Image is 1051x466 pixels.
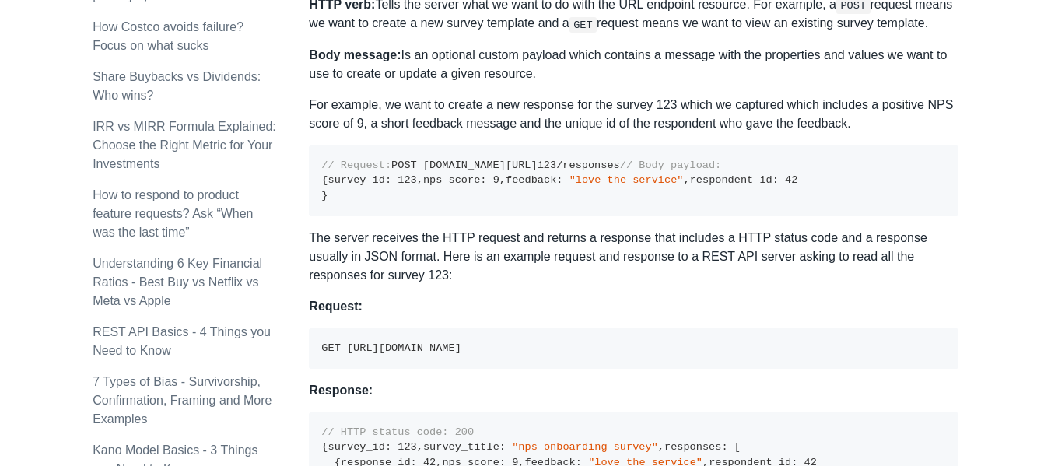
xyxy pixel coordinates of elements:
p: The server receives the HTTP request and returns a response that includes a HTTP status code and ... [309,229,958,285]
strong: Request: [309,300,362,313]
span: // HTTP status code: 200 [321,426,474,438]
a: Understanding 6 Key Financial Ratios - Best Buy vs Netflix vs Meta vs Apple [93,257,262,307]
span: , [658,441,664,453]
a: 7 Types of Bias - Survivorship, Confirmation, Framing and More Examples [93,375,272,426]
span: 123 [398,441,416,453]
span: // Request: [321,159,391,171]
span: , [499,174,506,186]
span: : [480,174,486,186]
span: 123 [398,174,416,186]
span: : [385,441,391,453]
span: , [683,174,689,186]
a: REST API Basics - 4 Things you Need to Know [93,325,271,357]
a: Share Buybacks vs Dividends: Who wins? [93,70,261,102]
code: GET [URL][DOMAIN_NAME] [321,342,461,354]
a: IRR vs MIRR Formula Explained: Choose the Right Metric for Your Investments [93,120,276,170]
span: { [321,174,328,186]
a: How to respond to product feature requests? Ask “When was the last time” [93,188,253,239]
span: : [721,441,727,453]
span: : [556,174,562,186]
span: : [772,174,779,186]
span: 123 [538,159,556,171]
span: [ [734,441,741,453]
code: POST [DOMAIN_NAME][URL] /responses survey_id nps_score feedback respondent_id [321,159,797,201]
p: For example, we want to create a new response for the survey 123 which we captured which includes... [309,96,958,133]
span: , [417,441,423,453]
span: : [385,174,391,186]
code: GET [569,17,597,33]
span: } [321,190,328,201]
span: : [499,441,506,453]
p: Is an optional custom payload which contains a message with the properties and values we want to ... [309,46,958,83]
span: "love the service" [569,174,684,186]
span: 9 [493,174,499,186]
span: 42 [785,174,797,186]
strong: Body message: [309,48,401,61]
span: , [417,174,423,186]
span: { [321,441,328,453]
strong: Response: [309,384,373,397]
span: "nps onboarding survey" [512,441,658,453]
a: How Costco avoids failure? Focus on what sucks [93,20,243,52]
span: // Body payload: [620,159,722,171]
